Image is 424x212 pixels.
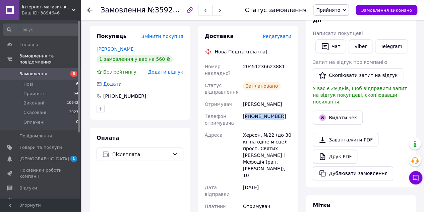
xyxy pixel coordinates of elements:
[19,167,62,179] span: Показники роботи компанії
[69,110,78,116] span: 2927
[313,202,330,209] span: Мітки
[205,114,234,126] span: Телефон отримувача
[313,17,321,24] span: Дії
[313,150,357,164] a: Друк PDF
[409,171,422,184] button: Чат з покупцем
[22,10,80,16] div: Ваш ID: 3894646
[23,110,46,116] span: Скасовані
[315,39,346,53] button: Чат
[23,91,44,97] span: Прийняті
[205,64,230,76] span: Номер накладної
[19,133,52,139] span: Повідомлення
[3,24,79,36] input: Пошук
[148,69,183,75] span: Додати відгук
[67,100,78,106] span: 10642
[147,6,195,14] span: №359245503
[76,81,78,87] span: 6
[205,33,234,39] span: Доставка
[242,181,293,200] div: [DATE]
[19,71,47,77] span: Замовлення
[213,48,269,55] div: Нова Пошта (платна)
[22,4,72,10] span: Інтернет-магазин косметики "Lushlume"
[313,133,378,147] a: Завантажити PDF
[375,39,408,53] a: Telegram
[70,156,77,162] span: 1
[103,93,147,99] div: [PHONE_NUMBER]
[356,5,417,15] button: Замовлення виконано
[243,82,281,90] div: Заплановано
[205,101,232,107] span: Отримувач
[23,100,44,106] span: Виконані
[205,204,226,209] span: Платник
[87,7,93,13] div: Повернутися назад
[245,7,307,13] div: Статус замовлення
[74,91,78,97] span: 54
[70,71,77,77] span: 6
[205,185,230,197] span: Дата відправки
[313,166,393,180] button: Дублювати замовлення
[242,110,293,129] div: [PHONE_NUMBER]
[205,132,223,138] span: Адреса
[361,8,412,13] span: Замовлення виконано
[19,156,69,162] span: [DEMOGRAPHIC_DATA]
[112,151,170,158] span: Післяплата
[263,34,291,39] span: Редагувати
[242,60,293,79] div: 20451236623881
[313,31,363,36] span: Написати покупцеві
[205,83,239,95] span: Статус відправлення
[316,7,340,13] span: Прийнято
[313,59,387,65] span: Запит на відгук про компанію
[19,185,37,191] span: Відгуки
[242,129,293,181] div: Херсон, №22 (до 30 кг на одне місце): просп. Святих [PERSON_NAME] і Мефодія (ран. [PERSON_NAME]), 10
[19,42,38,48] span: Головна
[313,68,403,82] button: Скопіювати запит на відгук
[313,111,363,125] button: Видати чек
[19,144,62,151] span: Товари та послуги
[76,119,78,125] span: 0
[97,46,135,52] a: [PERSON_NAME]
[103,69,136,75] span: Без рейтингу
[349,39,372,53] a: Viber
[97,135,119,141] span: Оплата
[97,55,173,63] div: 1 замовлення у вас на 560 ₴
[23,119,45,125] span: Оплачені
[141,34,183,39] span: Змінити покупця
[19,53,80,65] span: Замовлення та повідомлення
[103,81,122,87] span: Додати
[101,6,145,14] span: Замовлення
[313,86,407,104] span: У вас є 29 днів, щоб відправити запит на відгук покупцеві, скопіювавши посилання.
[97,33,127,39] span: Покупець
[19,197,38,203] span: Покупці
[242,98,293,110] div: [PERSON_NAME]
[23,81,33,87] span: Нові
